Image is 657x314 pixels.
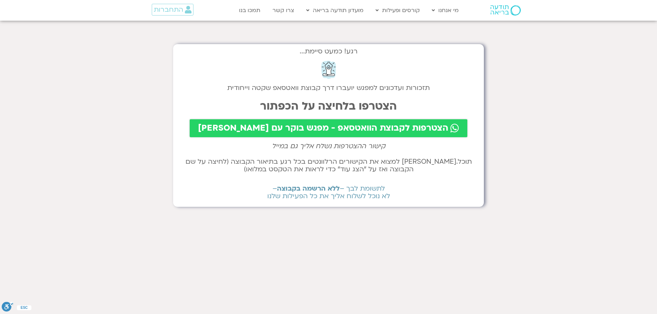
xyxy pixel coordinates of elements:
h2: רגע! כמעט סיימת... [180,51,477,52]
h2: הצטרפו בלחיצה על הכפתור [180,100,477,112]
h2: תזכורות ועדכונים למפגש יועברו דרך קבוצת וואטסאפ שקטה וייחודית [180,84,477,92]
a: מי אנחנו [428,4,462,17]
a: הצטרפות לקבוצת הוואטסאפ - מפגש בוקר עם [PERSON_NAME] [190,119,467,137]
a: מועדון תודעה בריאה [303,4,367,17]
img: תודעה בריאה [490,5,521,16]
h2: קישור ההצטרפות נשלח אליך גם במייל [180,142,477,150]
a: צרו קשר [269,4,298,17]
span: התחברות [154,6,183,13]
h2: תוכל.[PERSON_NAME] למצוא את הקישורים הרלוונטים בכל רגע בתיאור הקבוצה (לחיצה על שם הקבוצה ואז על ״... [180,158,477,173]
span: הצטרפות לקבוצת הוואטסאפ - מפגש בוקר עם [PERSON_NAME] [198,123,448,133]
h2: לתשומת לבך – – לא נוכל לשלוח אליך את כל הפעילות שלנו [180,185,477,200]
b: ללא הרשמה בקבוצה [277,184,340,193]
a: קורסים ופעילות [372,4,423,17]
a: התחברות [152,4,193,16]
a: תמכו בנו [236,4,264,17]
